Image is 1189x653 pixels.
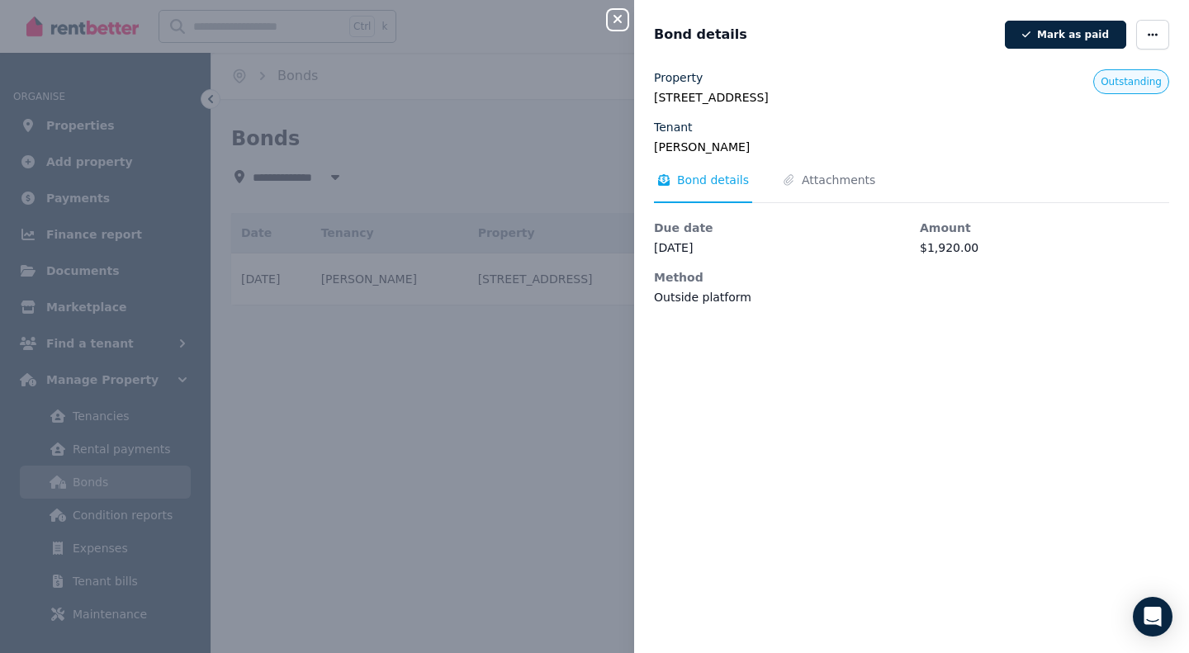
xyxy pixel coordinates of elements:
label: Property [654,69,703,86]
span: Attachments [802,172,875,188]
legend: [STREET_ADDRESS] [654,89,1169,106]
nav: Tabs [654,172,1169,203]
dt: Due date [654,220,903,236]
dt: Method [654,269,903,286]
span: Outstanding [1101,75,1162,88]
dd: [DATE] [654,239,903,256]
legend: [PERSON_NAME] [654,139,1169,155]
dd: Outside platform [654,289,903,305]
label: Tenant [654,119,693,135]
button: Mark as paid [1005,21,1126,49]
dt: Amount [920,220,1169,236]
dd: $1,920.00 [920,239,1169,256]
span: Bond details [654,25,747,45]
div: Open Intercom Messenger [1133,597,1172,636]
span: Bond details [677,172,749,188]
